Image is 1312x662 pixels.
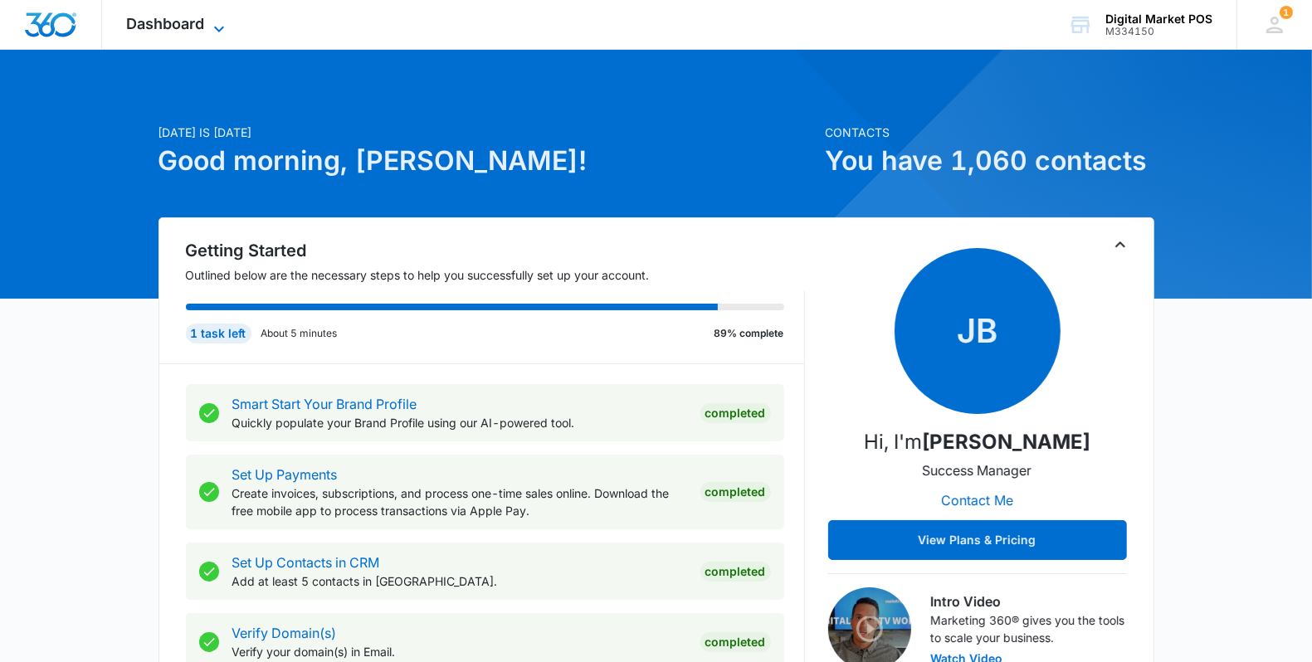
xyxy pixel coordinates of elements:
[864,427,1090,457] p: Hi, I'm
[895,248,1061,414] span: JB
[232,396,417,412] a: Smart Start Your Brand Profile
[700,482,771,502] div: Completed
[232,572,687,590] p: Add at least 5 contacts in [GEOGRAPHIC_DATA].
[261,326,338,341] p: About 5 minutes
[1110,235,1130,255] button: Toggle Collapse
[232,554,380,571] a: Set Up Contacts in CRM
[923,460,1032,480] p: Success Manager
[700,632,771,652] div: Completed
[186,266,805,284] p: Outlined below are the necessary steps to help you successfully set up your account.
[232,643,687,660] p: Verify your domain(s) in Email.
[159,124,816,141] p: [DATE] is [DATE]
[232,414,687,431] p: Quickly populate your Brand Profile using our AI-powered tool.
[715,326,784,341] p: 89% complete
[922,430,1090,454] strong: [PERSON_NAME]
[826,141,1154,181] h1: You have 1,060 contacts
[828,520,1127,560] button: View Plans & Pricing
[931,611,1127,646] p: Marketing 360® gives you the tools to scale your business.
[127,15,205,32] span: Dashboard
[159,141,816,181] h1: Good morning, [PERSON_NAME]!
[1105,26,1212,37] div: account id
[826,124,1154,141] p: Contacts
[700,562,771,582] div: Completed
[232,625,337,641] a: Verify Domain(s)
[924,480,1030,520] button: Contact Me
[1280,6,1293,19] div: notifications count
[186,324,251,343] div: 1 task left
[186,238,805,263] h2: Getting Started
[232,466,338,483] a: Set Up Payments
[1280,6,1293,19] span: 1
[931,591,1127,611] h3: Intro Video
[232,484,687,519] p: Create invoices, subscriptions, and process one-time sales online. Download the free mobile app t...
[1105,12,1212,26] div: account name
[700,403,771,423] div: Completed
